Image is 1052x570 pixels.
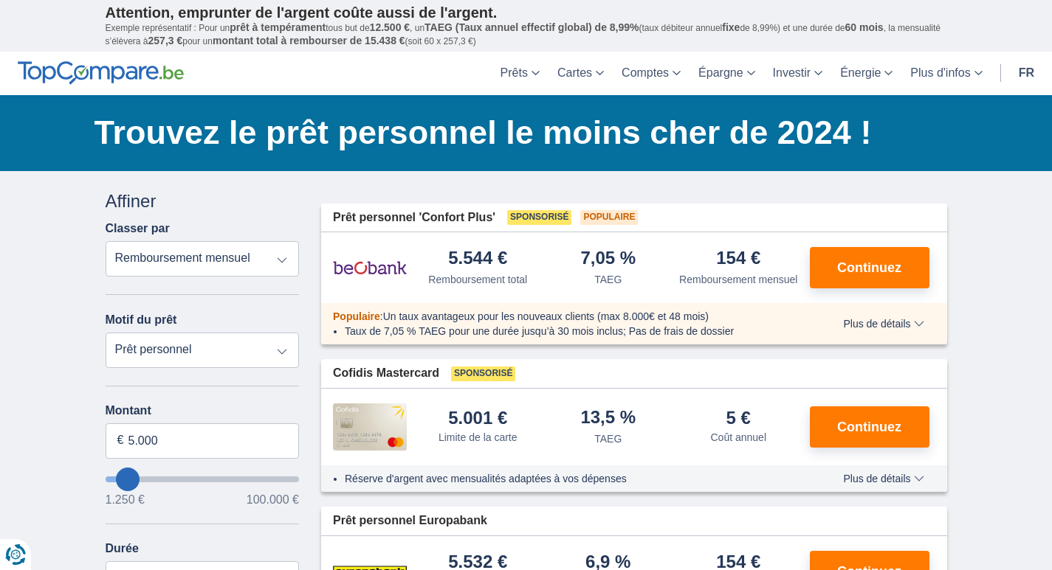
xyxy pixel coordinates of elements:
span: 100.000 € [247,494,299,506]
span: Prêt personnel Europabank [333,512,487,529]
span: Prêt personnel 'Confort Plus' [333,209,495,226]
span: Sponsorisé [507,210,571,225]
span: 1.250 € [106,494,145,506]
img: TopCompare [18,61,184,85]
button: Continuez [810,247,929,288]
span: Plus de détails [843,473,924,484]
a: Comptes [613,52,690,95]
span: Continuez [837,261,901,274]
a: Prêts [492,52,549,95]
div: 154 € [716,249,760,269]
div: Coût annuel [710,430,766,445]
button: Plus de détails [832,473,935,484]
div: : [321,309,812,324]
span: Sponsorisé [451,366,515,381]
span: Un taux avantageux pour les nouveaux clients (max 8.000€ et 48 mois) [383,310,709,322]
span: € [117,432,124,449]
label: Durée [106,542,139,555]
div: TAEG [594,272,622,287]
img: pret personnel Beobank [333,249,407,286]
div: TAEG [594,431,622,446]
span: Plus de détails [843,319,924,329]
div: 5 € [726,409,751,427]
div: 5.544 € [448,249,507,269]
a: Plus d'infos [901,52,991,95]
li: Réserve d'argent avec mensualités adaptées à vos dépenses [345,471,800,486]
span: Populaire [333,310,380,322]
a: Énergie [831,52,901,95]
img: pret personnel Cofidis CC [333,403,407,451]
div: Limite de la carte [439,430,518,445]
h1: Trouvez le prêt personnel le moins cher de 2024 ! [94,110,947,156]
a: Cartes [549,52,613,95]
label: Classer par [106,222,170,235]
p: Attention, emprunter de l'argent coûte aussi de l'argent. [106,4,947,21]
span: Continuez [837,420,901,434]
a: Investir [764,52,832,95]
div: 13,5 % [580,409,636,428]
span: fixe [722,21,740,33]
span: Populaire [580,210,638,225]
a: Épargne [690,52,764,95]
a: fr [1010,52,1043,95]
button: Plus de détails [832,318,935,330]
span: prêt à tempérament [230,21,326,33]
p: Exemple représentatif : Pour un tous but de , un (taux débiteur annuel de 8,99%) et une durée de ... [106,21,947,48]
span: TAEG (Taux annuel effectif global) de 8,99% [424,21,639,33]
label: Motif du prêt [106,313,177,327]
div: 5.001 € [448,409,507,427]
div: 7,05 % [580,249,636,269]
li: Taux de 7,05 % TAEG pour une durée jusqu’à 30 mois inclus; Pas de frais de dossier [345,324,800,338]
span: Cofidis Mastercard [333,365,439,382]
div: Affiner [106,189,300,214]
span: 257,3 € [148,35,183,46]
span: 60 mois [845,21,884,33]
button: Continuez [810,406,929,448]
span: montant total à rembourser de 15.438 € [213,35,405,46]
input: wantToBorrow [106,476,300,482]
div: Remboursement total [428,272,527,287]
label: Montant [106,404,300,417]
div: Remboursement mensuel [679,272,797,287]
span: 12.500 € [370,21,410,33]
